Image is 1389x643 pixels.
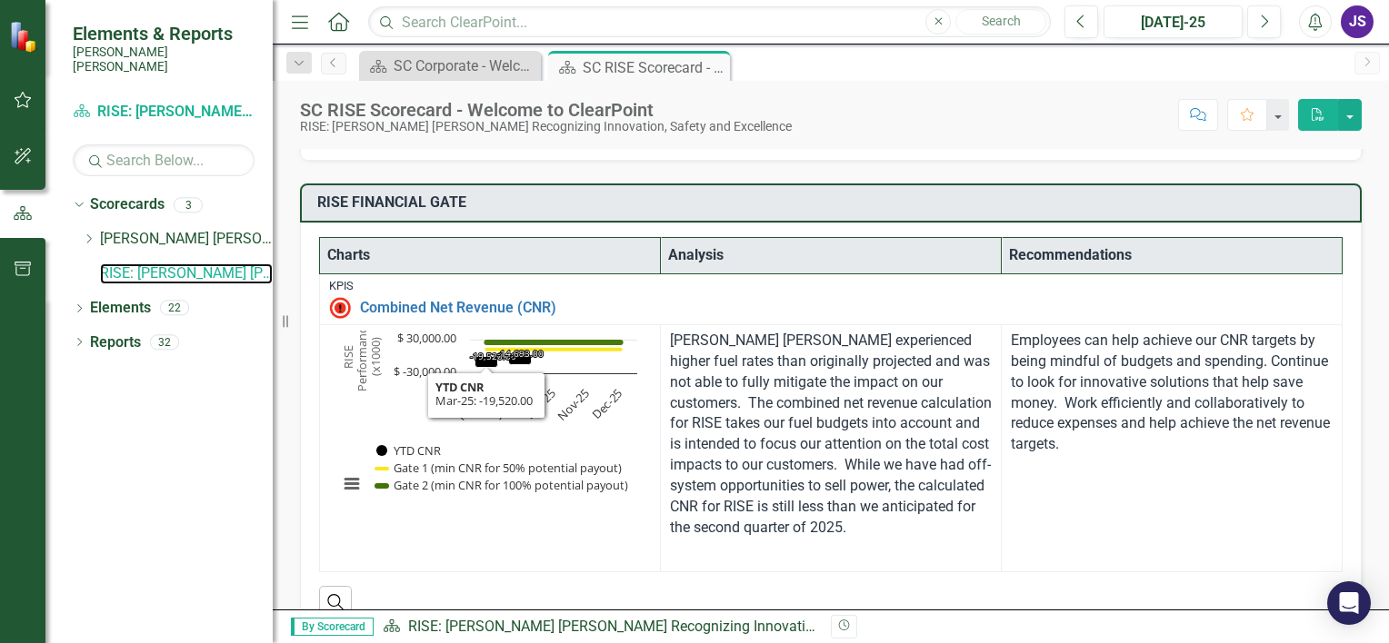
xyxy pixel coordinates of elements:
button: Show Gate 1 (min CNR for 50% potential payout) [376,460,623,476]
button: Show Gate 2 (min CNR for 100% potential payout) [377,477,630,493]
text: Mar-25 [454,385,492,423]
text: $ 30,000.00 [397,330,456,346]
text: $ -30,000.00 [394,363,456,380]
span: Elements & Reports [73,23,255,45]
div: RISE: [PERSON_NAME] [PERSON_NAME] Recognizing Innovation, Safety and Excellence [300,120,792,134]
div: 22 [160,301,189,316]
text: Nov-25 [554,385,592,423]
a: Scorecards [90,194,165,215]
path: Jun-25, -14,693. YTD CNR . [509,357,532,365]
svg: Interactive chart [329,331,646,512]
span: By Scorecard [291,618,374,636]
div: [DATE]-25 [1110,12,1236,34]
div: 3 [174,197,203,213]
text: -14,693.00 [497,347,544,360]
text: Jun-25 [489,385,525,421]
a: Elements [90,298,151,319]
div: SC RISE Scorecard - Welcome to ClearPoint [583,56,725,79]
a: Reports [90,332,141,353]
text: Sep-25 [522,385,559,422]
p: Employees can help achieve our CNR targets by being mindful of budgets and spending. Continue to ... [1011,331,1333,455]
a: SC Corporate - Welcome to ClearPoint [364,54,536,77]
button: View chart menu, Chart [339,471,365,497]
button: [DATE]-25 [1104,5,1243,38]
div: SC RISE Scorecard - Welcome to ClearPoint [300,100,792,120]
a: [PERSON_NAME] [PERSON_NAME] CORPORATE Balanced Scorecard [100,229,273,250]
span: Search [982,14,1021,28]
button: JS [1341,5,1374,38]
text: Dec-25 [588,385,625,422]
img: ClearPoint Strategy [9,21,41,53]
small: [PERSON_NAME] [PERSON_NAME] [73,45,255,74]
input: Search Below... [73,144,255,176]
path: Mar-25, -19,520. YTD CNR . [475,357,498,368]
img: Not Meeting Target [329,297,351,319]
div: SC Corporate - Welcome to ClearPoint [394,54,536,77]
text: RISE Performance (x1000) [340,321,384,391]
div: 32 [150,334,179,350]
a: Combined Net Revenue (CNR) [360,300,1333,316]
div: » [383,617,817,638]
h3: RISE FINANCIAL GATE [317,194,1351,211]
div: Chart. Highcharts interactive chart. [329,331,651,512]
div: Open Intercom Messenger [1327,581,1371,625]
a: RISE: [PERSON_NAME] [PERSON_NAME] Recognizing Innovation, Safety and Excellence [73,102,255,123]
button: Show YTD CNR [376,442,442,459]
a: RISE: [PERSON_NAME] [PERSON_NAME] Recognizing Innovation, Safety and Excellence [100,263,273,284]
a: RISE: [PERSON_NAME] [PERSON_NAME] Recognizing Innovation, Safety and Excellence [408,618,969,635]
button: Search [955,9,1046,35]
g: Gate 1 (min CNR for 50% potential payout), series 2 of 3. Line with 5 data points. [484,346,625,353]
text: -19,520.00 [470,350,516,362]
div: KPIs [329,280,1333,292]
input: Search ClearPoint... [368,6,1051,38]
span: [PERSON_NAME] [PERSON_NAME] experienced higher fuel rates than originally projected and was not a... [670,331,992,536]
